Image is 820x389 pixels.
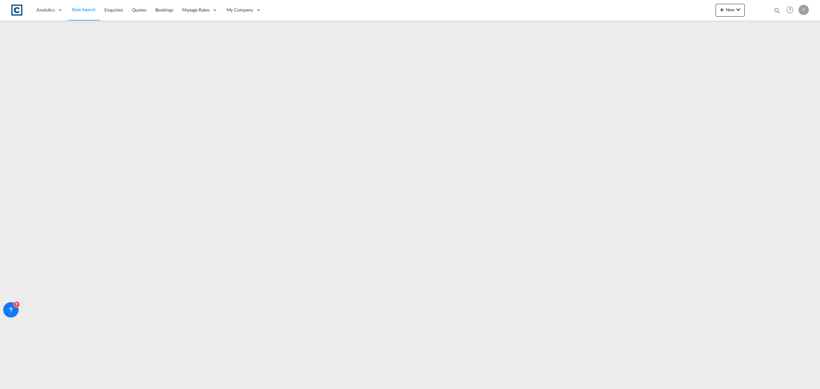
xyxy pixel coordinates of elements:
span: Help [784,4,795,15]
button: icon-plus 400-fgNewicon-chevron-down [716,4,745,17]
div: icon-magnify [774,7,781,17]
span: My Company [227,7,253,13]
img: 1fdb9190129311efbfaf67cbb4249bed.jpeg [10,3,24,17]
div: F [799,5,809,15]
span: Enquiries [104,7,123,12]
span: Manage Rates [182,7,209,13]
span: Bookings [155,7,173,12]
div: Help [784,4,799,16]
md-icon: icon-plus 400-fg [718,6,726,13]
md-icon: icon-magnify [774,7,781,14]
span: Quotes [132,7,146,12]
span: Rate Search [72,7,95,12]
md-icon: icon-chevron-down [734,6,742,13]
span: Analytics [37,7,55,13]
span: New [718,7,742,12]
